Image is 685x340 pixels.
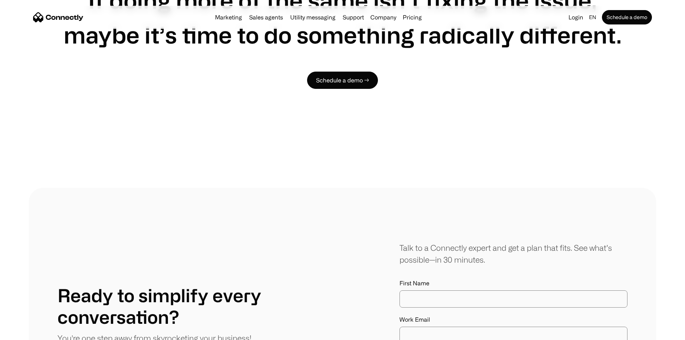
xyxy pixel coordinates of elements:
div: en [589,12,596,22]
div: Company [368,12,398,22]
a: Marketing [212,14,245,20]
a: home [33,12,83,23]
label: Work Email [399,316,627,323]
a: Sales agents [246,14,286,20]
a: Support [340,14,367,20]
a: Login [566,12,586,22]
div: Company [370,12,396,22]
a: Utility messaging [287,14,338,20]
aside: Language selected: English [7,327,43,337]
a: Pricing [400,14,425,20]
a: Schedule a demo [602,10,652,24]
h1: Ready to simplify every conversation? [58,285,343,328]
div: en [586,12,600,22]
a: Schedule a demo → [307,72,378,89]
label: First Name [399,280,627,287]
ul: Language list [14,327,43,337]
div: Talk to a Connectly expert and get a plan that fits. See what’s possible—in 30 minutes. [399,242,627,266]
